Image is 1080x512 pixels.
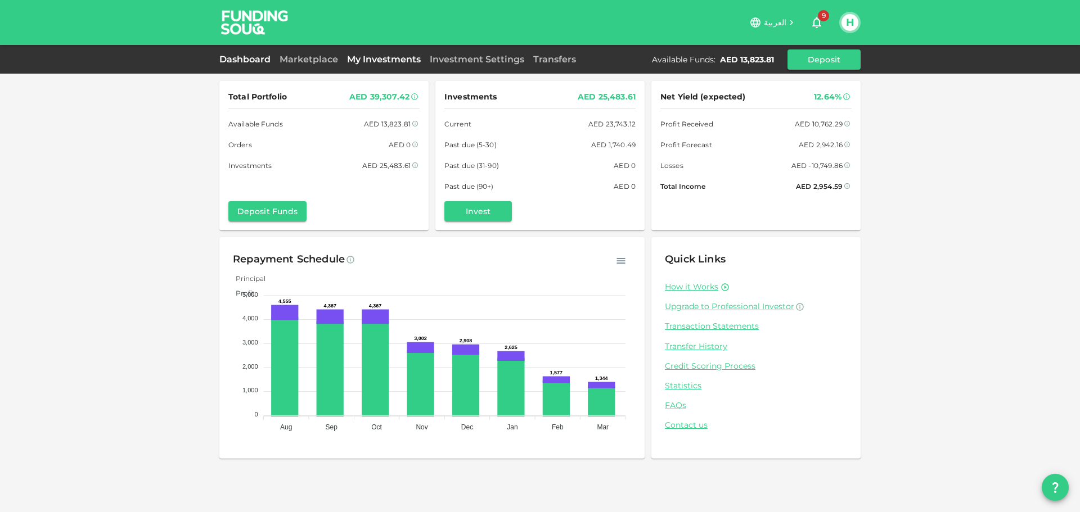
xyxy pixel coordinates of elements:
[389,139,411,151] div: AED 0
[242,387,258,393] tspan: 1,000
[1042,474,1069,501] button: question
[652,54,715,65] div: Available Funds :
[444,139,497,151] span: Past due (5-30)
[242,291,258,298] tspan: 5,000
[242,315,258,321] tspan: 4,000
[764,17,786,28] span: العربية
[228,160,272,171] span: Investments
[349,90,409,104] div: AED 39,307.42
[805,11,828,34] button: 9
[614,160,636,171] div: AED 0
[371,423,382,431] tspan: Oct
[665,301,847,312] a: Upgrade to Professional Investor
[343,54,425,65] a: My Investments
[665,361,847,371] a: Credit Scoring Process
[529,54,580,65] a: Transfers
[219,54,275,65] a: Dashboard
[597,423,609,431] tspan: Mar
[660,160,683,171] span: Losses
[660,139,712,151] span: Profit Forecast
[242,339,258,346] tspan: 3,000
[591,139,636,151] div: AED 1,740.49
[461,423,473,431] tspan: Dec
[326,423,338,431] tspan: Sep
[227,289,255,297] span: Profit
[227,274,265,283] span: Principal
[233,251,345,269] div: Repayment Schedule
[665,400,847,411] a: FAQs
[818,10,829,21] span: 9
[665,321,847,332] a: Transaction Statements
[364,118,411,130] div: AED 13,823.81
[507,423,517,431] tspan: Jan
[275,54,343,65] a: Marketplace
[720,54,774,65] div: AED 13,823.81
[228,118,283,130] span: Available Funds
[841,14,858,31] button: H
[425,54,529,65] a: Investment Settings
[280,423,292,431] tspan: Aug
[416,423,427,431] tspan: Nov
[614,180,636,192] div: AED 0
[787,49,861,70] button: Deposit
[665,380,847,391] a: Statistics
[665,282,718,292] a: How it Works
[242,363,258,370] tspan: 2,000
[660,118,713,130] span: Profit Received
[228,90,287,104] span: Total Portfolio
[588,118,636,130] div: AED 23,743.12
[791,160,843,171] div: AED -10,749.86
[814,90,841,104] div: 12.64%
[665,341,847,352] a: Transfer History
[444,118,471,130] span: Current
[254,411,258,418] tspan: 0
[578,90,636,104] div: AED 25,483.61
[444,160,499,171] span: Past due (31-90)
[660,180,705,192] span: Total Income
[799,139,843,151] div: AED 2,942.16
[665,301,794,311] span: Upgrade to Professional Investor
[796,180,843,192] div: AED 2,954.59
[228,201,307,221] button: Deposit Funds
[665,420,847,431] a: Contact us
[665,253,726,265] span: Quick Links
[552,423,564,431] tspan: Feb
[228,139,252,151] span: Orders
[444,201,512,221] button: Invest
[795,118,843,130] div: AED 10,762.29
[660,90,746,104] span: Net Yield (expected)
[444,180,494,192] span: Past due (90+)
[444,90,497,104] span: Investments
[362,160,411,171] div: AED 25,483.61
